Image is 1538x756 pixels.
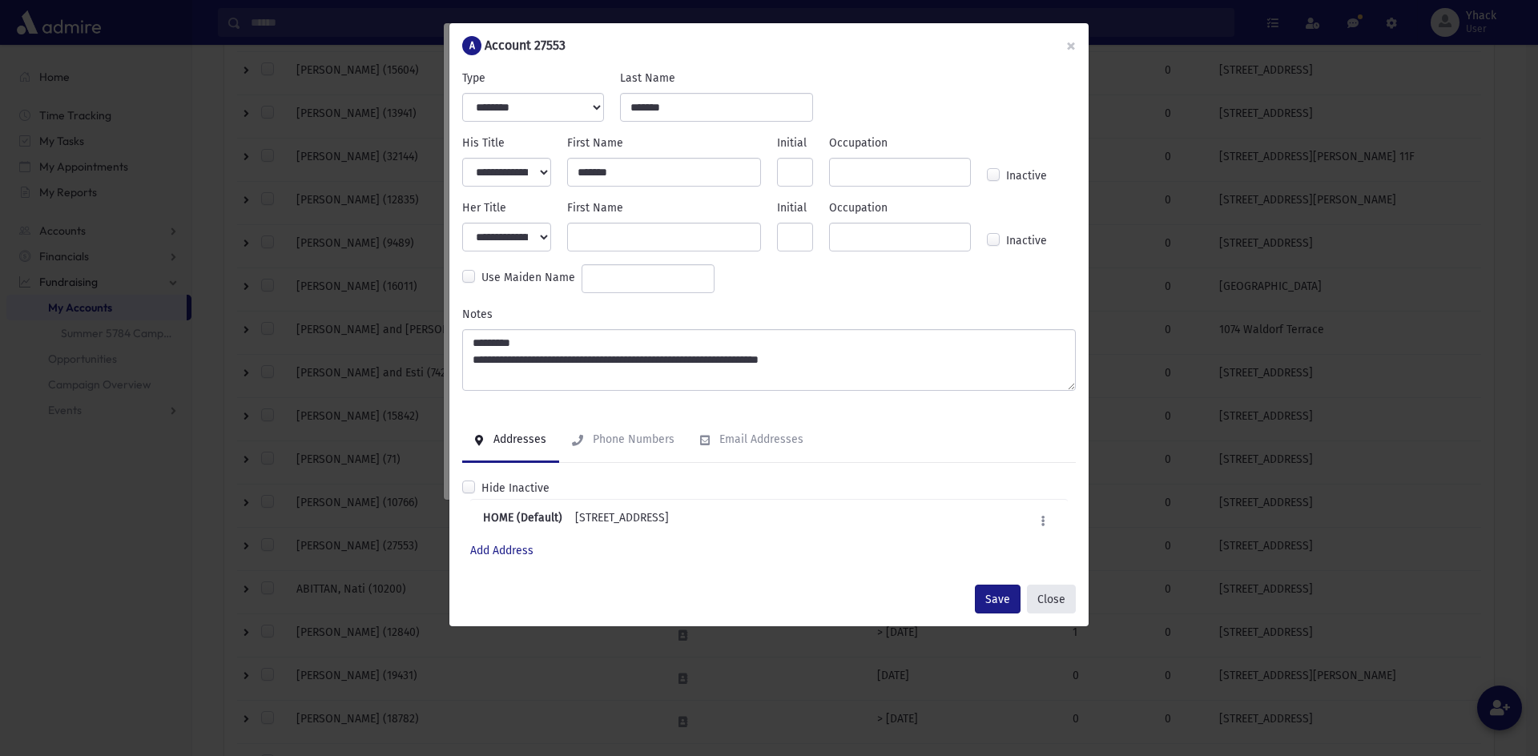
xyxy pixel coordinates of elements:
b: HOME (Default) [483,509,562,533]
div: [STREET_ADDRESS] [575,509,669,533]
label: Initial [777,135,807,151]
label: Notes [462,306,493,323]
div: Email Addresses [716,432,803,446]
a: Phone Numbers [559,418,687,463]
label: Occupation [829,135,888,151]
label: Inactive [1006,232,1047,251]
h6: Account 27553 [485,36,566,55]
label: Initial [777,199,807,216]
button: Save [975,585,1021,613]
label: Inactive [1006,167,1047,187]
div: Phone Numbers [590,432,674,446]
label: Occupation [829,199,888,216]
label: First Name [567,135,623,151]
label: First Name [567,199,623,216]
div: Addresses [490,432,546,446]
div: A [462,36,481,55]
label: Last Name [620,70,675,86]
label: His Title [462,135,505,151]
label: Hide Inactive [481,480,550,497]
button: Close [1027,585,1076,613]
label: Her Title [462,199,506,216]
label: Type [462,70,485,86]
label: Use Maiden Name [481,269,575,288]
button: × [1053,23,1089,68]
a: Addresses [462,418,559,463]
a: Email Addresses [687,418,816,463]
a: Add Address [470,544,533,557]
